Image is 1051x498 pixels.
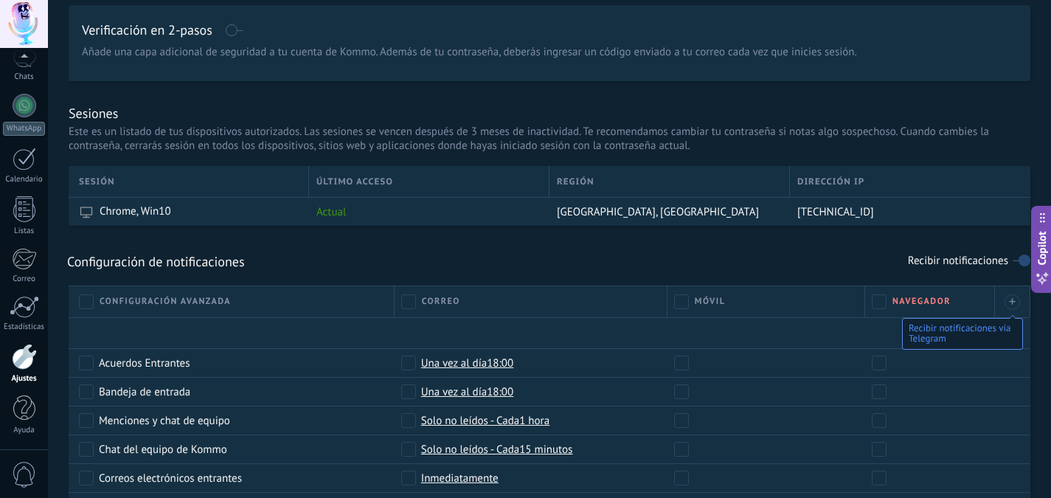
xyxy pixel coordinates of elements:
span: Chat del equipo de Kommo [99,442,227,457]
span: Navegador [892,296,951,307]
div: último acceso [309,166,549,197]
div: Calendario [3,175,46,184]
span: Recibir notificaciones vía Telegram [909,322,1010,345]
div: Correo [3,274,46,284]
span: Acuerdos Entrantes [99,356,190,370]
span: [TECHNICAL_ID] [797,205,874,219]
span: Copilot [1035,231,1050,265]
span: Una vez al día [421,356,513,370]
span: 1 hora [519,413,549,428]
div: Listas [3,226,46,236]
div: WhatsApp [3,122,45,136]
div: Región [549,166,789,197]
div: Dirección IP [790,166,1030,197]
span: Bandeja de entrada [99,384,190,399]
div: + [1005,294,1020,310]
h1: Verificación en 2-pasos [82,24,212,36]
span: 15 minutos [519,442,572,457]
span: Solo no leídos - Cada [421,442,573,457]
span: Añade una capa adicional de seguridad a tu cuenta de Kommo. Además de tu contraseña, deberás ingr... [82,45,857,60]
span: Una vez al día [421,384,513,399]
span: 18:00 [487,384,513,399]
span: Configuración avanzada [100,296,231,307]
div: Estadísticas [3,322,46,332]
h1: Configuración de notificaciones [67,253,245,270]
div: 38.25.19.141 [790,198,1019,226]
span: [GEOGRAPHIC_DATA], [GEOGRAPHIC_DATA] [557,205,759,219]
span: Correo [422,296,460,307]
span: Móvil [695,296,726,307]
div: Ajustes [3,374,46,384]
span: Correos electrónicos entrantes [99,471,242,485]
p: Este es un listado de tus dispositivos autorizados. Las sesiones se vencen después de 3 meses de ... [69,125,1030,153]
span: Inmediatamente [421,471,499,485]
span: Chrome, Win10 [100,204,171,219]
span: Solo no leídos - Cada [421,413,549,428]
span: Actual [316,205,346,219]
h1: Sesiones [69,105,118,122]
div: Ayuda [3,426,46,435]
h1: Recibir notificaciones [908,255,1008,268]
span: Menciones y chat de equipo [99,413,230,428]
span: 18:00 [487,356,513,370]
div: Chats [3,72,46,82]
div: Sesión [79,166,308,197]
div: Lima, Peru [549,198,783,226]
